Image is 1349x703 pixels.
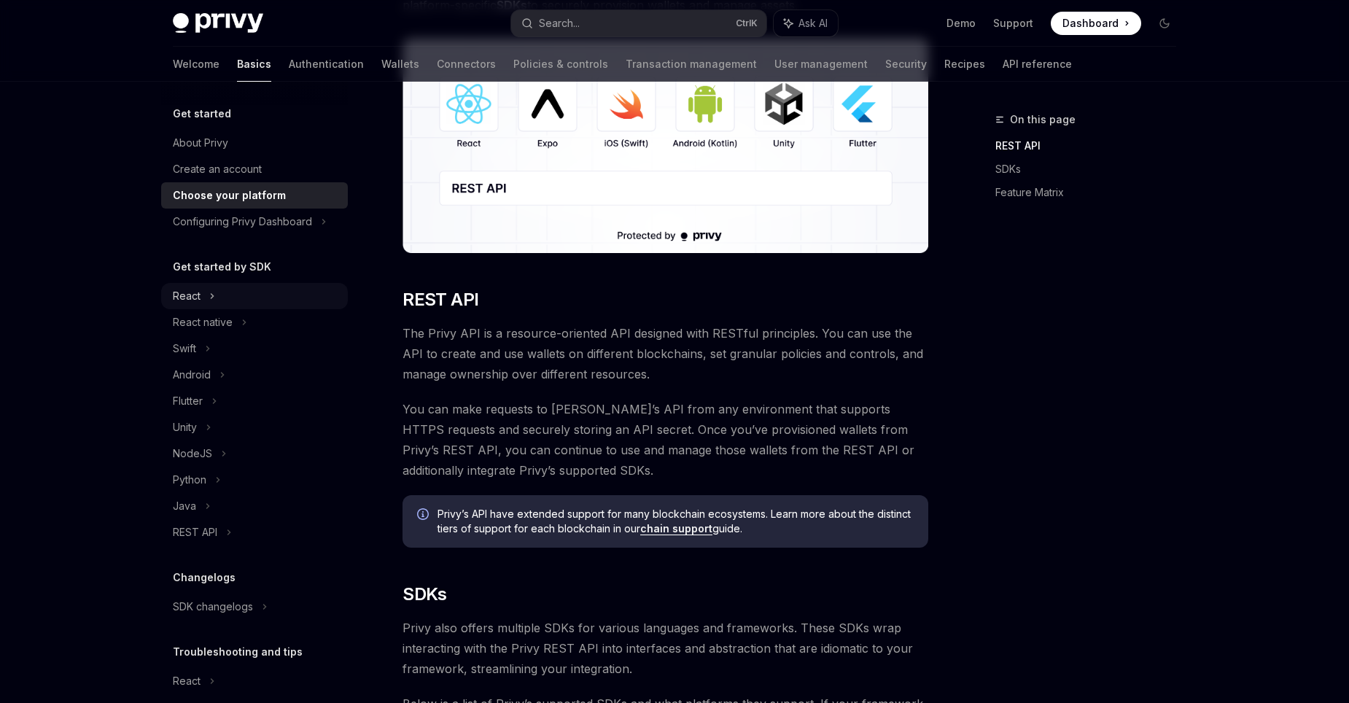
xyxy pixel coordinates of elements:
[173,497,196,515] div: Java
[995,158,1188,181] a: SDKs
[289,47,364,82] a: Authentication
[173,160,262,178] div: Create an account
[173,258,271,276] h5: Get started by SDK
[437,47,496,82] a: Connectors
[403,39,928,253] img: images/Platform2.png
[173,471,206,489] div: Python
[1003,47,1072,82] a: API reference
[1010,111,1076,128] span: On this page
[173,445,212,462] div: NodeJS
[173,524,217,541] div: REST API
[173,366,211,384] div: Android
[640,522,712,535] a: chain support
[513,47,608,82] a: Policies & controls
[173,598,253,615] div: SDK changelogs
[798,16,828,31] span: Ask AI
[403,323,928,384] span: The Privy API is a resource-oriented API designed with RESTful principles. You can use the API to...
[381,47,419,82] a: Wallets
[539,15,580,32] div: Search...
[1153,12,1176,35] button: Toggle dark mode
[885,47,927,82] a: Security
[511,10,766,36] button: Search...CtrlK
[626,47,757,82] a: Transaction management
[1051,12,1141,35] a: Dashboard
[161,156,348,182] a: Create an account
[173,287,201,305] div: React
[438,507,914,536] span: Privy’s API have extended support for many blockchain ecosystems. Learn more about the distinct t...
[995,134,1188,158] a: REST API
[774,10,838,36] button: Ask AI
[417,508,432,523] svg: Info
[173,672,201,690] div: React
[173,643,303,661] h5: Troubleshooting and tips
[774,47,868,82] a: User management
[161,182,348,209] a: Choose your platform
[1062,16,1119,31] span: Dashboard
[173,213,312,230] div: Configuring Privy Dashboard
[993,16,1033,31] a: Support
[237,47,271,82] a: Basics
[944,47,985,82] a: Recipes
[173,105,231,123] h5: Get started
[173,187,286,204] div: Choose your platform
[995,181,1188,204] a: Feature Matrix
[173,569,236,586] h5: Changelogs
[946,16,976,31] a: Demo
[173,134,228,152] div: About Privy
[173,340,196,357] div: Swift
[173,47,219,82] a: Welcome
[403,583,447,606] span: SDKs
[403,618,928,679] span: Privy also offers multiple SDKs for various languages and frameworks. These SDKs wrap interacting...
[736,18,758,29] span: Ctrl K
[173,314,233,331] div: React native
[403,288,478,311] span: REST API
[173,392,203,410] div: Flutter
[173,13,263,34] img: dark logo
[161,130,348,156] a: About Privy
[403,399,928,481] span: You can make requests to [PERSON_NAME]’s API from any environment that supports HTTPS requests an...
[173,419,197,436] div: Unity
